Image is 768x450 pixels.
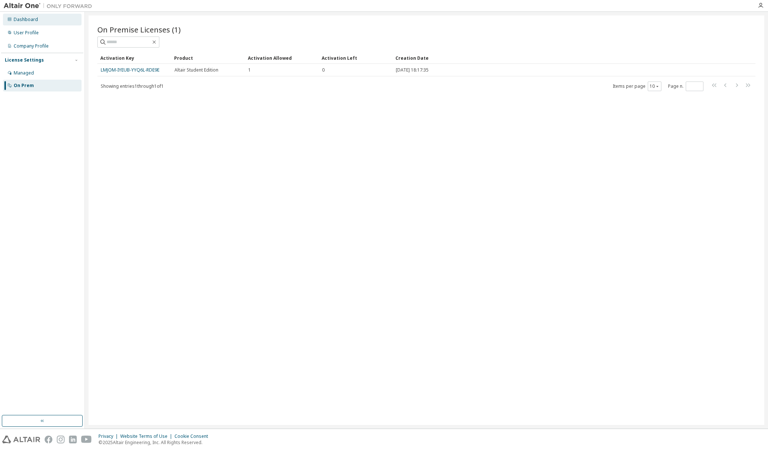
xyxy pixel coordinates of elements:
div: Cookie Consent [174,433,212,439]
p: © 2025 Altair Engineering, Inc. All Rights Reserved. [98,439,212,446]
span: Altair Student Edition [174,67,218,73]
img: linkedin.svg [69,436,77,443]
span: 0 [322,67,325,73]
img: facebook.svg [45,436,52,443]
span: Page n. [668,82,703,91]
div: Company Profile [14,43,49,49]
div: User Profile [14,30,39,36]
div: Activation Allowed [248,52,316,64]
button: 10 [650,83,660,89]
img: instagram.svg [57,436,65,443]
div: Website Terms of Use [120,433,174,439]
div: Managed [14,70,34,76]
img: altair_logo.svg [2,436,40,443]
div: On Prem [14,83,34,89]
div: Activation Left [322,52,390,64]
a: LMJOM-IYEUB-YYQ6L-RDE9E [101,67,159,73]
div: Creation Date [395,52,723,64]
span: 1 [248,67,251,73]
span: Items per page [613,82,661,91]
div: License Settings [5,57,44,63]
span: Showing entries 1 through 1 of 1 [101,83,164,89]
span: On Premise Licenses (1) [97,24,181,35]
div: Activation Key [100,52,168,64]
div: Dashboard [14,17,38,22]
span: [DATE] 18:17:35 [396,67,429,73]
img: Altair One [4,2,96,10]
div: Privacy [98,433,120,439]
div: Product [174,52,242,64]
img: youtube.svg [81,436,92,443]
